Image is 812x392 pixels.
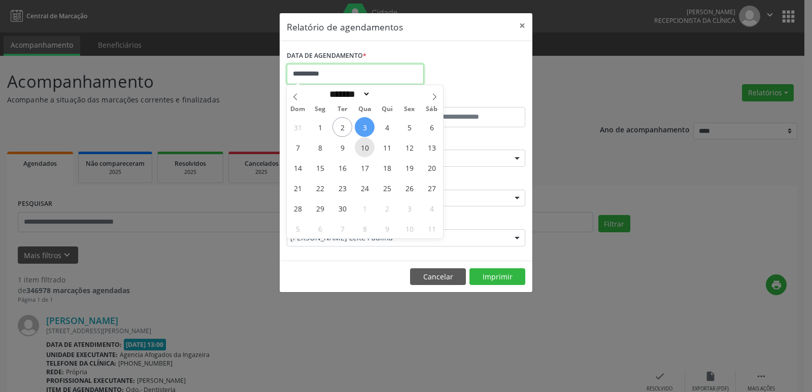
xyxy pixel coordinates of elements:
button: Cancelar [410,268,466,286]
span: Outubro 3, 2025 [399,198,419,218]
span: Setembro 4, 2025 [377,117,397,137]
button: Close [512,13,532,38]
span: Qui [376,106,398,113]
span: Setembro 7, 2025 [288,137,308,157]
span: Outubro 6, 2025 [310,219,330,238]
span: Qua [354,106,376,113]
span: Setembro 14, 2025 [288,158,308,177]
span: Setembro 5, 2025 [399,117,419,137]
span: Dom [287,106,309,113]
span: Setembro 10, 2025 [355,137,375,157]
span: Setembro 11, 2025 [377,137,397,157]
label: DATA DE AGENDAMENTO [287,48,366,64]
span: Setembro 21, 2025 [288,178,308,198]
span: Sex [398,106,421,113]
span: Outubro 10, 2025 [399,219,419,238]
span: Setembro 12, 2025 [399,137,419,157]
span: Setembro 20, 2025 [422,158,442,177]
span: Setembro 18, 2025 [377,158,397,177]
select: Month [326,89,370,99]
span: Setembro 3, 2025 [355,117,375,137]
span: Setembro 17, 2025 [355,158,375,177]
span: Setembro 19, 2025 [399,158,419,177]
span: Outubro 2, 2025 [377,198,397,218]
span: Outubro 5, 2025 [288,219,308,238]
span: Setembro 23, 2025 [332,178,352,198]
span: Setembro 16, 2025 [332,158,352,177]
span: Outubro 1, 2025 [355,198,375,218]
span: Setembro 1, 2025 [310,117,330,137]
span: Outubro 9, 2025 [377,219,397,238]
span: Setembro 15, 2025 [310,158,330,177]
span: Setembro 2, 2025 [332,117,352,137]
span: Setembro 28, 2025 [288,198,308,218]
span: Setembro 22, 2025 [310,178,330,198]
span: Seg [309,106,331,113]
span: Sáb [421,106,443,113]
label: ATÉ [409,91,525,107]
span: Outubro 11, 2025 [422,219,442,238]
span: Setembro 13, 2025 [422,137,442,157]
span: Setembro 6, 2025 [422,117,442,137]
span: Outubro 4, 2025 [422,198,442,218]
span: Setembro 8, 2025 [310,137,330,157]
span: Ter [331,106,354,113]
input: Year [370,89,404,99]
span: Outubro 8, 2025 [355,219,375,238]
span: Setembro 24, 2025 [355,178,375,198]
span: Setembro 29, 2025 [310,198,330,218]
span: Setembro 9, 2025 [332,137,352,157]
h5: Relatório de agendamentos [287,20,403,33]
span: Setembro 27, 2025 [422,178,442,198]
span: Agosto 31, 2025 [288,117,308,137]
span: Setembro 25, 2025 [377,178,397,198]
span: Setembro 30, 2025 [332,198,352,218]
span: Setembro 26, 2025 [399,178,419,198]
button: Imprimir [469,268,525,286]
span: Outubro 7, 2025 [332,219,352,238]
